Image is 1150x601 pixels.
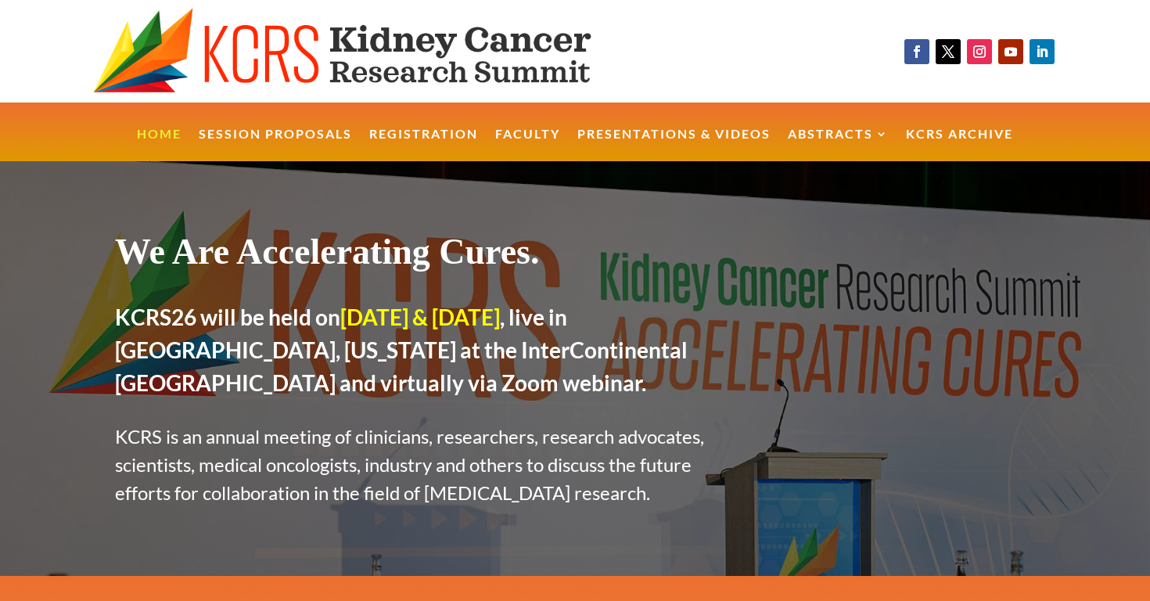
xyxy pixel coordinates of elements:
a: Follow on Instagram [967,39,992,64]
a: Faculty [495,128,560,162]
a: Registration [369,128,478,162]
p: KCRS is an annual meeting of clinicians, researchers, research advocates, scientists, medical onc... [115,423,711,507]
a: Follow on Facebook [904,39,929,64]
a: Abstracts [788,128,889,162]
a: KCRS Archive [906,128,1013,162]
a: Follow on X [936,39,961,64]
a: Presentations & Videos [577,128,771,162]
a: Follow on LinkedIn [1030,39,1055,64]
h1: We Are Accelerating Cures. [115,230,711,281]
img: KCRS generic logo wide [93,8,652,95]
a: Home [137,128,181,162]
a: Session Proposals [199,128,352,162]
h2: KCRS26 will be held on , live in [GEOGRAPHIC_DATA], [US_STATE] at the InterContinental [GEOGRAPHI... [115,300,711,407]
a: Follow on Youtube [998,39,1023,64]
span: [DATE] & [DATE] [340,304,500,330]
